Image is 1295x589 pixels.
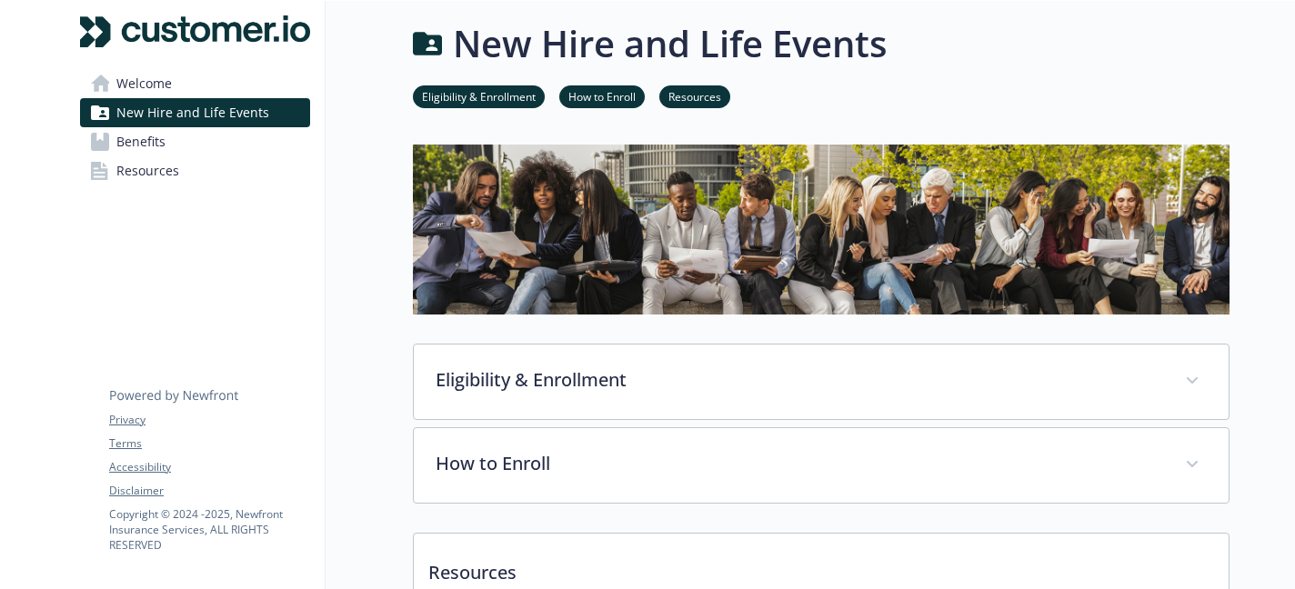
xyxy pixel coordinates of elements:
span: Resources [116,156,179,185]
a: Benefits [80,127,310,156]
p: How to Enroll [436,450,1163,477]
a: New Hire and Life Events [80,98,310,127]
a: Resources [80,156,310,185]
a: Privacy [109,412,309,428]
a: How to Enroll [559,87,645,105]
span: New Hire and Life Events [116,98,269,127]
img: new hire page banner [413,145,1230,314]
a: Terms [109,435,309,452]
a: Resources [659,87,730,105]
span: Benefits [116,127,166,156]
a: Disclaimer [109,483,309,499]
h1: New Hire and Life Events [453,16,887,71]
span: Welcome [116,69,172,98]
a: Eligibility & Enrollment [413,87,545,105]
p: Copyright © 2024 - 2025 , Newfront Insurance Services, ALL RIGHTS RESERVED [109,506,309,553]
div: Eligibility & Enrollment [414,344,1229,419]
a: Welcome [80,69,310,98]
p: Eligibility & Enrollment [436,366,1163,394]
a: Accessibility [109,459,309,475]
div: How to Enroll [414,428,1229,503]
